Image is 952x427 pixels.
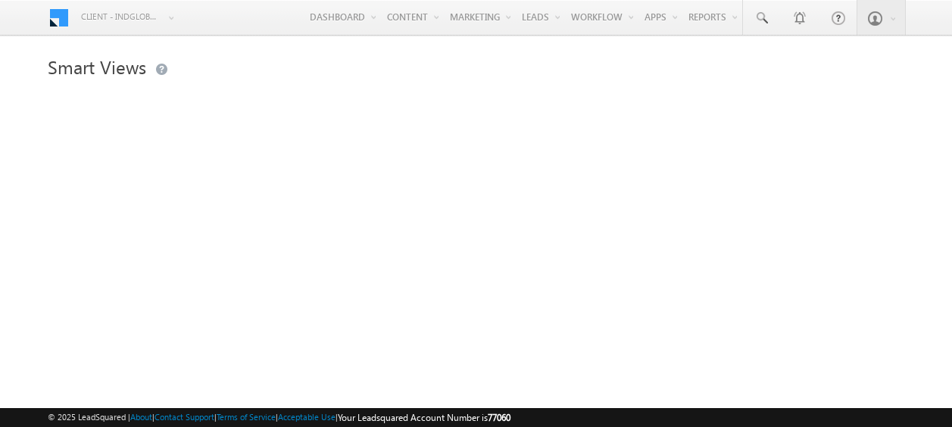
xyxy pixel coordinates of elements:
[48,55,146,79] span: Smart Views
[48,410,510,425] span: © 2025 LeadSquared | | | | |
[217,412,276,422] a: Terms of Service
[155,412,214,422] a: Contact Support
[488,412,510,423] span: 77060
[278,412,336,422] a: Acceptable Use
[81,9,161,24] span: Client - indglobal1 (77060)
[338,412,510,423] span: Your Leadsquared Account Number is
[130,412,152,422] a: About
